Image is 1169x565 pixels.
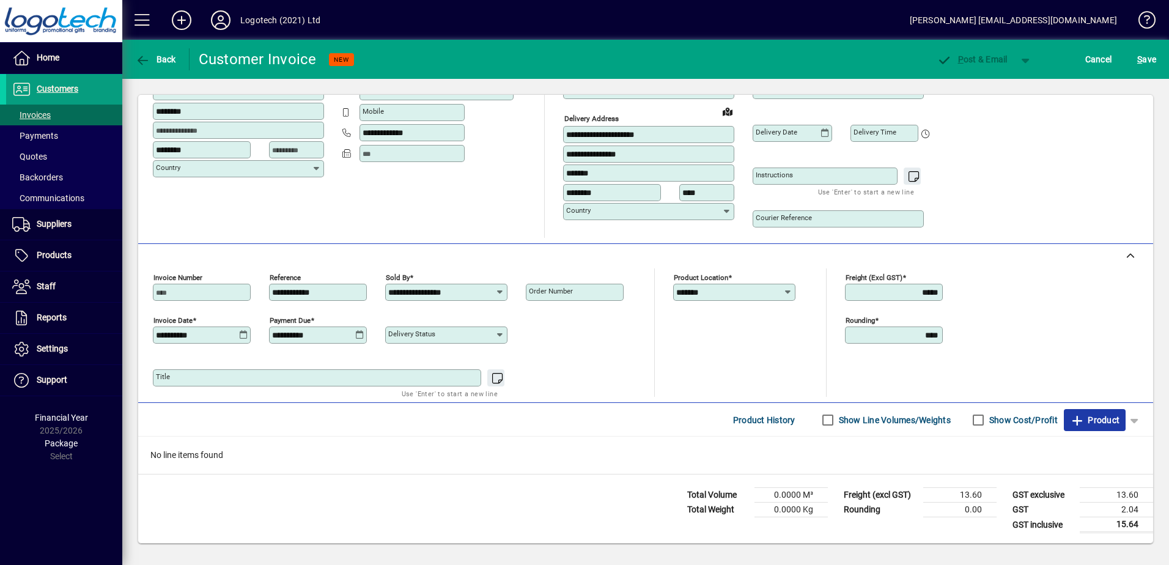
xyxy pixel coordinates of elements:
span: S [1137,54,1142,64]
td: 0.0000 Kg [754,503,828,517]
span: ave [1137,50,1156,69]
span: Suppliers [37,219,72,229]
td: 0.0000 M³ [754,488,828,503]
a: Knowledge Base [1129,2,1154,42]
span: Support [37,375,67,385]
a: Suppliers [6,209,122,240]
td: GST exclusive [1006,488,1080,503]
td: Total Weight [681,503,754,517]
span: P [958,54,964,64]
button: Post & Email [931,48,1014,70]
td: Total Volume [681,488,754,503]
a: Communications [6,188,122,209]
span: Cancel [1085,50,1112,69]
span: Backorders [12,172,63,182]
td: GST inclusive [1006,517,1080,533]
td: 13.60 [1080,488,1153,503]
mat-label: Order number [529,287,573,295]
app-page-header-button: Back [122,48,190,70]
div: No line items found [138,437,1153,474]
td: GST [1006,503,1080,517]
span: Customers [37,84,78,94]
a: Settings [6,334,122,364]
span: NEW [334,56,349,64]
mat-label: Invoice number [153,273,202,282]
mat-label: Title [156,372,170,381]
a: Support [6,365,122,396]
a: Staff [6,271,122,302]
button: Save [1134,48,1159,70]
mat-label: Invoice date [153,316,193,325]
a: Products [6,240,122,271]
td: 2.04 [1080,503,1153,517]
span: Product [1070,410,1119,430]
a: Payments [6,125,122,146]
span: Payments [12,131,58,141]
span: Settings [37,344,68,353]
mat-label: Country [156,163,180,172]
mat-label: Rounding [846,316,875,325]
button: Add [162,9,201,31]
td: Freight (excl GST) [838,488,923,503]
span: Reports [37,312,67,322]
mat-label: Courier Reference [756,213,812,222]
td: Rounding [838,503,923,517]
span: Product History [733,410,795,430]
mat-label: Sold by [386,273,410,282]
button: Profile [201,9,240,31]
mat-label: Mobile [363,107,384,116]
label: Show Line Volumes/Weights [836,414,951,426]
a: View on map [718,102,737,121]
span: ost & Email [937,54,1008,64]
span: Products [37,250,72,260]
span: Communications [12,193,84,203]
mat-label: Instructions [756,171,793,179]
span: Quotes [12,152,47,161]
span: Home [37,53,59,62]
button: Back [132,48,179,70]
button: Product [1064,409,1126,431]
div: Customer Invoice [199,50,317,69]
mat-hint: Use 'Enter' to start a new line [402,386,498,401]
a: Backorders [6,167,122,188]
span: Financial Year [35,413,88,423]
label: Show Cost/Profit [987,414,1058,426]
td: 13.60 [923,488,997,503]
td: 15.64 [1080,517,1153,533]
span: Staff [37,281,56,291]
mat-label: Delivery status [388,330,435,338]
mat-label: Payment due [270,316,311,325]
mat-label: Product location [674,273,728,282]
a: Quotes [6,146,122,167]
mat-label: Reference [270,273,301,282]
mat-label: Freight (excl GST) [846,273,902,282]
a: Invoices [6,105,122,125]
button: Product History [728,409,800,431]
mat-hint: Use 'Enter' to start a new line [818,185,914,199]
mat-label: Delivery time [854,128,896,136]
a: Reports [6,303,122,333]
span: Package [45,438,78,448]
span: Back [135,54,176,64]
mat-label: Delivery date [756,128,797,136]
div: [PERSON_NAME] [EMAIL_ADDRESS][DOMAIN_NAME] [910,10,1117,30]
span: Invoices [12,110,51,120]
button: Cancel [1082,48,1115,70]
mat-label: Country [566,206,591,215]
div: Logotech (2021) Ltd [240,10,320,30]
td: 0.00 [923,503,997,517]
a: Home [6,43,122,73]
